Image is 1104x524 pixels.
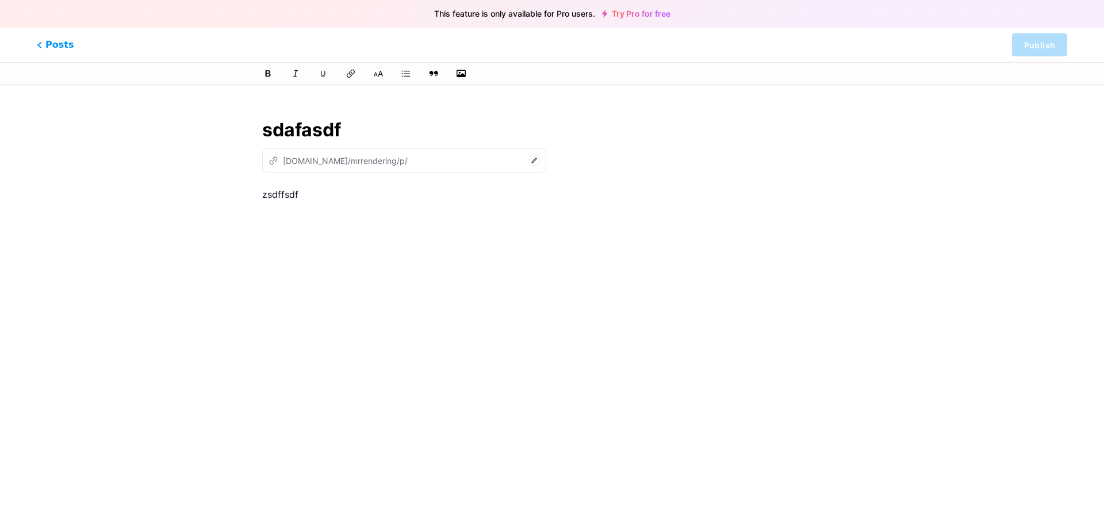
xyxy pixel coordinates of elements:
[434,6,595,22] span: This feature is only available for Pro users.
[262,116,842,144] input: Title
[1012,33,1067,56] button: Publish
[37,38,74,52] span: Posts
[602,9,670,18] a: Try Pro for free
[262,186,842,202] p: zsdffsdf
[1024,40,1055,50] span: Publish
[269,155,408,167] div: [DOMAIN_NAME]/mrrendering/p/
